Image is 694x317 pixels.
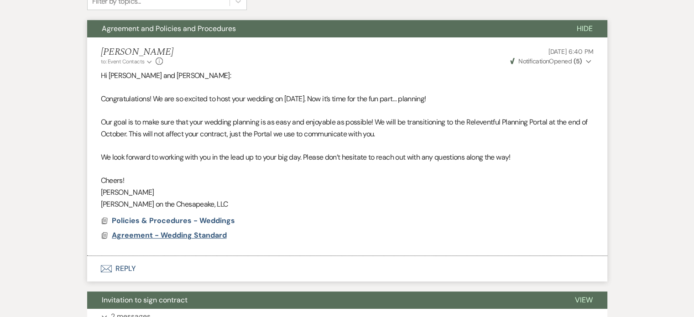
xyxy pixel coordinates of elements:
[101,198,594,210] p: [PERSON_NAME] on the Chesapeake, LLC
[101,47,173,58] h5: [PERSON_NAME]
[101,58,145,65] span: to: Event Contacts
[101,57,153,66] button: to: Event Contacts
[101,71,231,80] span: Hi [PERSON_NAME] and [PERSON_NAME]:
[112,215,237,226] button: Policies & Procedures - Weddings
[562,20,607,37] button: Hide
[518,57,549,65] span: Notification
[101,176,125,185] span: Cheers!
[87,291,560,309] button: Invitation to sign contract
[102,295,188,305] span: Invitation to sign contract
[112,216,235,225] span: Policies & Procedures - Weddings
[510,57,582,65] span: Opened
[87,20,562,37] button: Agreement and Policies and Procedures
[573,57,582,65] strong: ( 5 )
[101,187,154,197] span: [PERSON_NAME]
[112,230,229,241] button: Agreement - Wedding Standard
[101,117,588,139] span: Our goal is to make sure that your wedding planning is as easy and enjoyable as possible! We will...
[87,256,607,281] button: Reply
[112,230,227,240] span: Agreement - Wedding Standard
[575,295,593,305] span: View
[102,24,236,33] span: Agreement and Policies and Procedures
[509,57,594,66] button: NotificationOpened (5)
[548,47,593,56] span: [DATE] 6:40 PM
[560,291,607,309] button: View
[101,94,426,104] span: Congratulations! We are so excited to host your wedding on [DATE]. Now it’s time for the fun part...
[101,152,511,162] span: We look forward to working with you in the lead up to your big day. Please don’t hesitate to reac...
[577,24,593,33] span: Hide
